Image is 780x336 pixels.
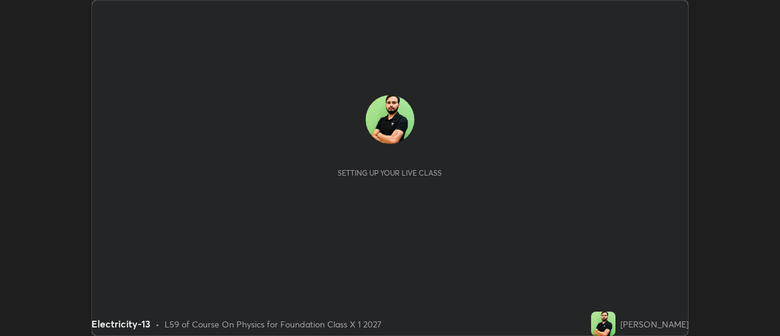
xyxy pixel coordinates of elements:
[620,318,689,331] div: [PERSON_NAME]
[91,316,151,331] div: Electricity-13
[591,312,615,336] img: 7c3e05ebfe504e4a8e8bf48c97542d0d.jpg
[155,318,160,331] div: •
[366,95,414,144] img: 7c3e05ebfe504e4a8e8bf48c97542d0d.jpg
[338,168,442,177] div: Setting up your live class
[165,318,381,331] div: L59 of Course On Physics for Foundation Class X 1 2027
